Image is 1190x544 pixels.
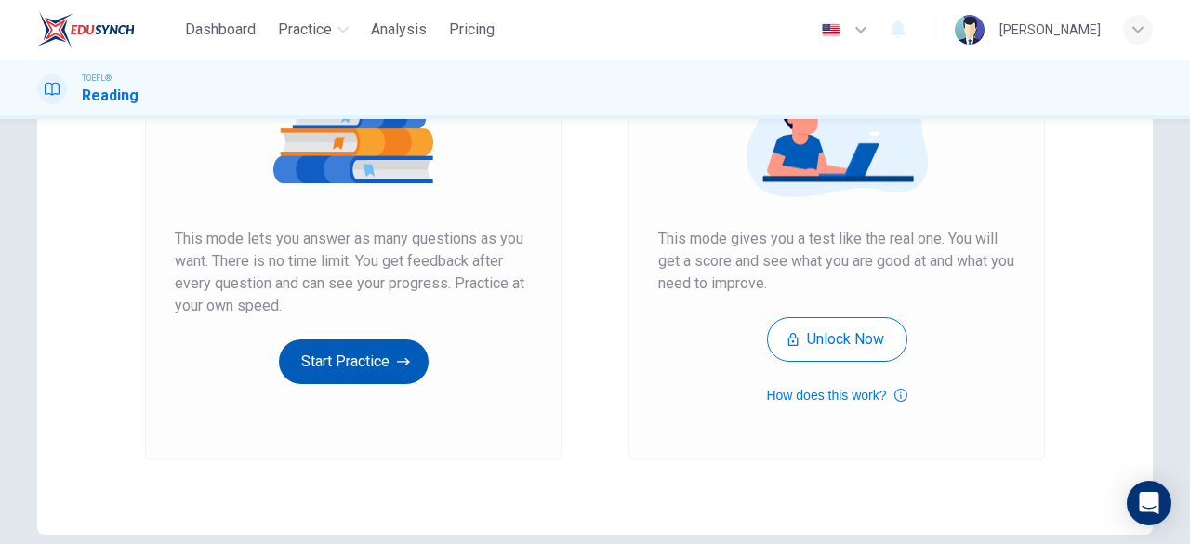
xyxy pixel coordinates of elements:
[955,15,985,45] img: Profile picture
[279,339,429,384] button: Start Practice
[766,384,906,406] button: How does this work?
[371,19,427,41] span: Analysis
[449,19,495,41] span: Pricing
[364,13,434,46] button: Analysis
[178,13,263,46] button: Dashboard
[999,19,1101,41] div: [PERSON_NAME]
[1127,481,1171,525] div: Open Intercom Messenger
[185,19,256,41] span: Dashboard
[767,317,907,362] button: Unlock Now
[658,228,1015,295] span: This mode gives you a test like the real one. You will get a score and see what you are good at a...
[278,19,332,41] span: Practice
[37,11,135,48] img: EduSynch logo
[442,13,502,46] button: Pricing
[175,228,532,317] span: This mode lets you answer as many questions as you want. There is no time limit. You get feedback...
[82,72,112,85] span: TOEFL®
[37,11,178,48] a: EduSynch logo
[82,85,139,107] h1: Reading
[819,23,842,37] img: en
[271,13,356,46] button: Practice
